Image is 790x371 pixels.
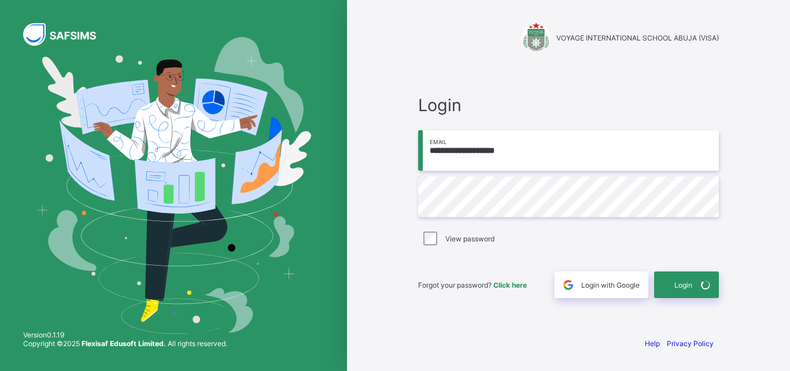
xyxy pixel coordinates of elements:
[23,23,110,46] img: SAFSIMS Logo
[556,34,719,42] span: VOYAGE INTERNATIONAL SCHOOL ABUJA (VISA)
[562,278,575,292] img: google.396cfc9801f0270233282035f929180a.svg
[36,37,311,333] img: Hero Image
[82,339,166,348] strong: Flexisaf Edusoft Limited.
[667,339,714,348] a: Privacy Policy
[23,330,227,339] span: Version 0.1.19
[493,281,527,289] a: Click here
[23,339,227,348] span: Copyright © 2025 All rights reserved.
[418,95,719,115] span: Login
[445,234,494,243] label: View password
[645,339,660,348] a: Help
[418,281,527,289] span: Forgot your password?
[581,281,640,289] span: Login with Google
